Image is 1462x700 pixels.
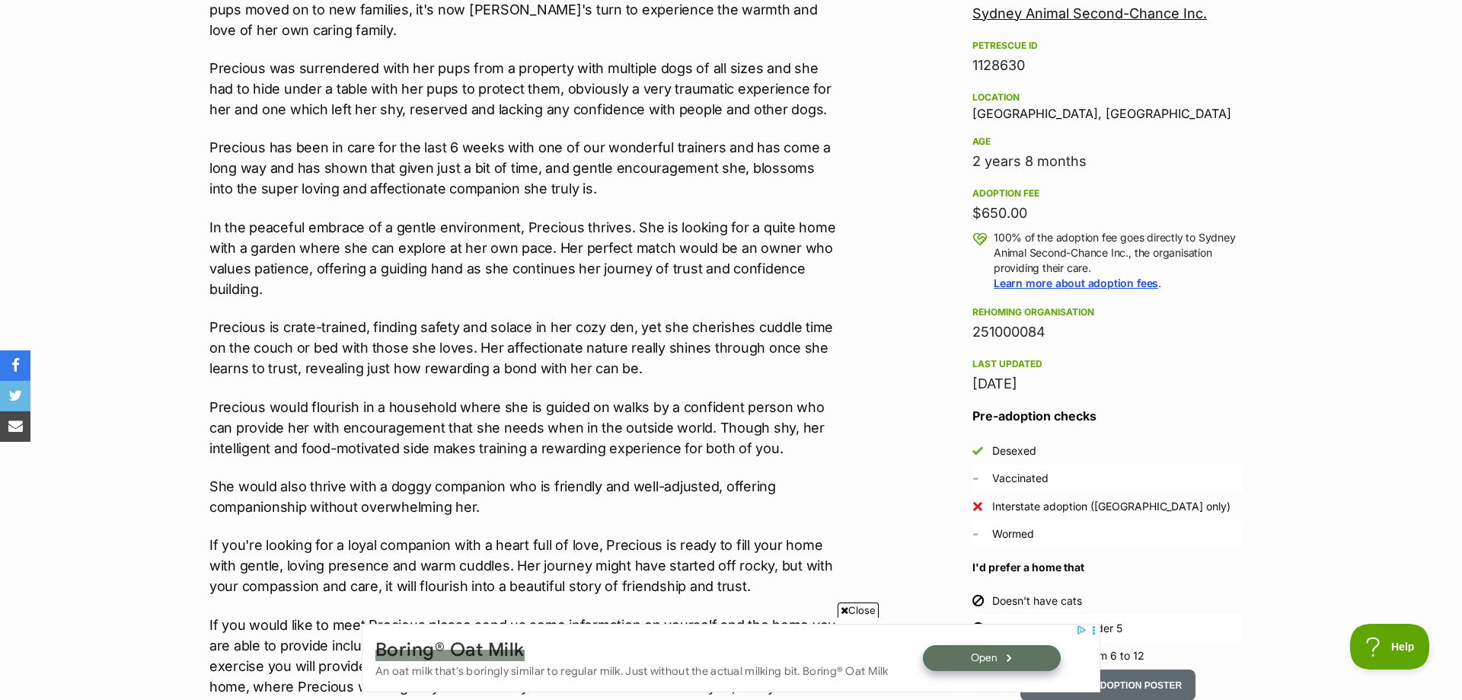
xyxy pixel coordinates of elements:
div: Boring® Oat Milk [18,20,302,57]
div: Vaccinated [992,471,1049,486]
img: No [972,501,983,512]
iframe: Help Scout Beacon - Open [1350,624,1432,670]
div: [DATE] [972,373,1243,395]
a: Open [18,140,302,171]
div: Adoption fee [972,187,1243,200]
iframe: Advertisement [362,624,1100,692]
div: 1128630 [972,55,1243,76]
span: Close [838,603,879,618]
p: Precious would flourish in a household where she is guided on walks by a confident person who can... [209,397,838,459]
div: Last updated [972,358,1243,370]
div: Rehoming organisation [972,306,1243,318]
a: Boring® Oat Milk [18,29,196,56]
h3: Pre-adoption checks [972,407,1243,425]
p: Precious is crate-trained, finding safety and solace in her cozy den, yet she cherishes cuddle ti... [209,317,838,379]
div: Desexed [992,443,1036,459]
div: Doesn't have cats [992,593,1082,609]
p: She would also thrive with a doggy companion who is friendly and well-adjusted, offering companio... [209,476,838,517]
p: 100% of the adoption fee goes directly to Sydney Animal Second-Chance Inc., the organisation prov... [994,230,1243,291]
div: Location [972,91,1243,104]
p: If you're looking for a loyal companion with a heart full of love, Precious is ready to fill your... [209,535,838,596]
div: 251000084 [972,321,1243,343]
div: Boring® Oat Milk [18,99,302,139]
div: Age [972,136,1243,148]
a: Learn more about adoption fees [994,276,1158,289]
div: PetRescue ID [972,40,1243,52]
a: An oat milk that's boringly similar to regularmilk. Just without the actual milking bit. [18,66,278,99]
div: $650.00 [972,203,1243,224]
div: Wormed [992,526,1034,542]
p: Precious was surrendered with her pups from a property with multiple dogs of all sizes and she ha... [209,58,838,120]
span: Unknown [972,526,978,542]
a: Boring® Oat Milk [18,109,106,123]
div: 2 years 8 months [972,151,1243,172]
p: In the peaceful embrace of a gentle environment, Precious thrives. She is looking for a quite hom... [209,217,838,299]
span: Open [137,148,168,162]
a: Sydney Animal Second-Chance Inc. [972,5,1207,21]
div: [GEOGRAPHIC_DATA], [GEOGRAPHIC_DATA] [972,88,1243,120]
h4: I'd prefer a home that [972,560,1243,575]
span: Unknown [972,471,978,487]
div: Interstate adoption ([GEOGRAPHIC_DATA] only) [992,499,1231,514]
p: Precious has been in care for the last 6 weeks with one of our wonderful trainers and has come a ... [209,137,838,199]
img: Yes [972,446,983,456]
